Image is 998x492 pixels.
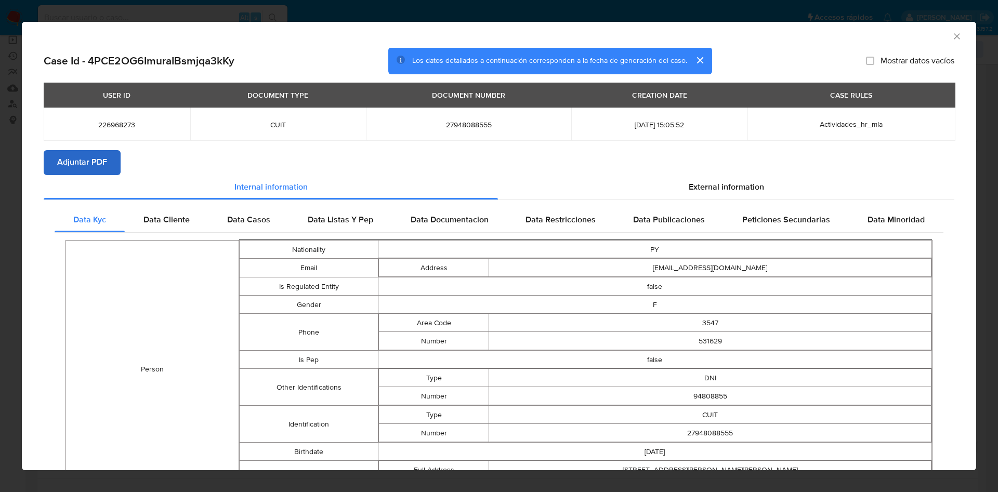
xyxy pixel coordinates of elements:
span: Data Listas Y Pep [308,214,373,226]
td: Address [378,259,489,277]
td: Birthdate [240,443,378,461]
td: Type [378,406,489,424]
td: F [378,296,931,314]
h2: Case Id - 4PCE2OG6ImuraIBsmjqa3kKy [44,54,234,68]
span: [DATE] 15:05:52 [584,120,734,129]
span: Data Restricciones [526,214,596,226]
td: 3547 [489,314,931,332]
td: Is Pep [240,351,378,369]
td: Number [378,387,489,405]
td: Full Address [378,461,489,479]
div: Detailed info [44,175,954,200]
span: Mostrar datos vacíos [881,56,954,66]
td: CUIT [489,406,931,424]
span: Data Kyc [73,214,106,226]
td: [DATE] [378,443,931,461]
td: Is Regulated Entity [240,277,378,296]
div: Detailed internal info [55,208,943,233]
div: USER ID [97,86,137,104]
td: 27948088555 [489,424,931,442]
button: cerrar [687,48,712,73]
td: 94808855 [489,387,931,405]
span: Data Minoridad [868,214,925,226]
td: Number [378,332,489,350]
td: [EMAIL_ADDRESS][DOMAIN_NAME] [489,259,931,277]
div: DOCUMENT TYPE [241,86,314,104]
td: Nationality [240,241,378,259]
td: Number [378,424,489,442]
span: External information [689,181,764,193]
div: CASE RULES [824,86,878,104]
td: false [378,277,931,296]
div: closure-recommendation-modal [22,22,976,470]
td: Area Code [378,314,489,332]
span: Data Documentacion [411,214,489,226]
span: Data Publicaciones [633,214,705,226]
span: Peticiones Secundarias [742,214,830,226]
span: Adjuntar PDF [57,151,107,174]
td: Phone [240,314,378,351]
span: Actividades_hr_mla [820,119,883,129]
span: CUIT [203,120,353,129]
span: Los datos detallados a continuación corresponden a la fecha de generación del caso. [412,56,687,66]
td: Identification [240,406,378,443]
td: Other Identifications [240,369,378,406]
button: Adjuntar PDF [44,150,121,175]
td: [STREET_ADDRESS][PERSON_NAME][PERSON_NAME] [489,461,931,479]
td: Email [240,259,378,277]
input: Mostrar datos vacíos [866,57,874,65]
span: Data Cliente [143,214,190,226]
div: CREATION DATE [626,86,693,104]
td: DNI [489,369,931,387]
span: Data Casos [227,214,270,226]
span: 226968273 [56,120,178,129]
td: false [378,351,931,369]
div: DOCUMENT NUMBER [426,86,511,104]
span: 27948088555 [378,120,559,129]
button: Cerrar ventana [952,31,961,41]
span: Internal information [234,181,308,193]
td: PY [378,241,931,259]
td: 531629 [489,332,931,350]
td: Type [378,369,489,387]
td: Gender [240,296,378,314]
